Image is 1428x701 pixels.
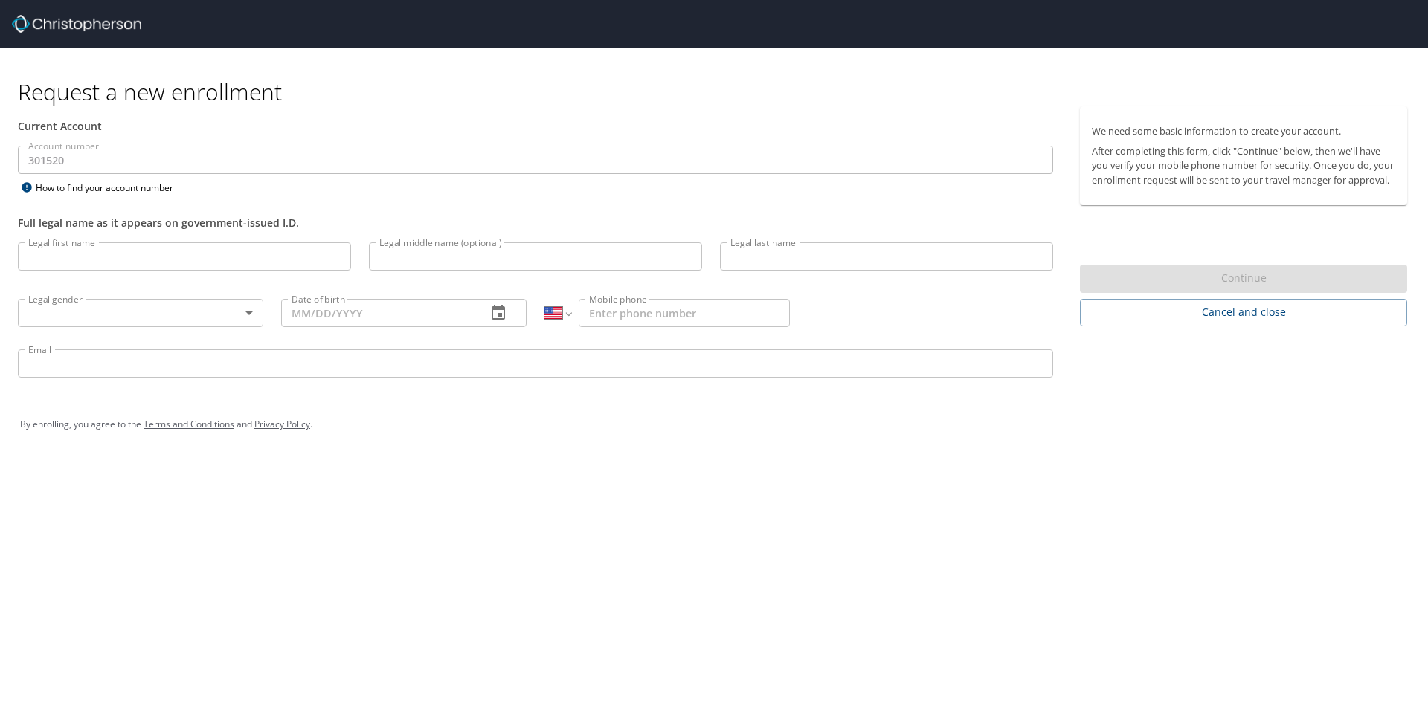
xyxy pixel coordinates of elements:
[254,418,310,430] a: Privacy Policy
[579,299,790,327] input: Enter phone number
[1080,299,1407,326] button: Cancel and close
[18,299,263,327] div: ​
[18,178,204,197] div: How to find your account number
[18,215,1053,230] div: Full legal name as it appears on government-issued I.D.
[12,15,141,33] img: cbt logo
[1092,124,1395,138] p: We need some basic information to create your account.
[281,299,475,327] input: MM/DD/YYYY
[18,118,1053,134] div: Current Account
[18,77,1419,106] h1: Request a new enrollment
[144,418,234,430] a: Terms and Conditions
[1092,303,1395,322] span: Cancel and close
[20,406,1408,443] div: By enrolling, you agree to the and .
[1092,144,1395,187] p: After completing this form, click "Continue" below, then we'll have you verify your mobile phone ...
